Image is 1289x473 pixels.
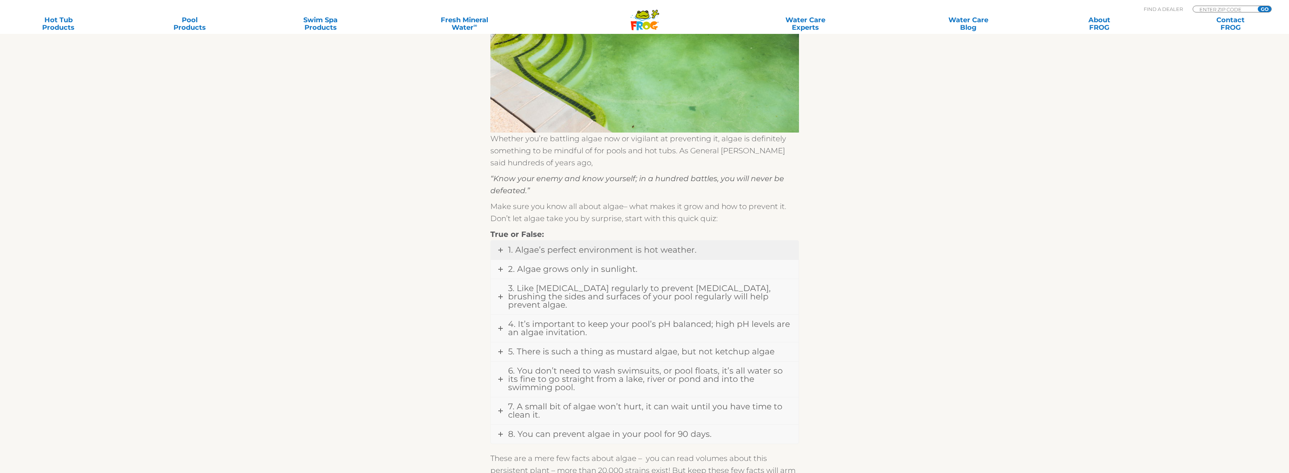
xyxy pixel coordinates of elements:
[491,397,799,424] a: 7. A small bit of algae won’t hurt, it can wait until you have time to clean it.
[508,245,697,255] span: 1. Algae’s perfect environment is hot weather.
[508,366,783,392] span: 6. You don’t need to wash swimsuits, or pool floats, it’s all water so its fine to go straight fr...
[1179,16,1281,31] a: ContactFROG
[1258,6,1271,12] input: GO
[508,264,638,274] span: 2. Algae grows only in sunlight.
[473,22,477,28] sup: ∞
[1144,6,1183,12] p: Find A Dealer
[138,16,240,31] a: PoolProducts
[1199,6,1249,12] input: Zip Code Form
[508,429,712,439] span: 8. You can prevent algae in your pool for 90 days.
[508,283,771,310] span: 3. Like [MEDICAL_DATA] regularly to prevent [MEDICAL_DATA], brushing the sides and surfaces of yo...
[508,346,775,357] span: 5. There is such a thing as mustard algae, but not ketchup algae
[918,16,1020,31] a: Water CareBlog
[491,260,799,279] a: 2. Algae grows only in sunlight.
[269,16,371,31] a: Swim SpaProducts
[491,315,799,342] a: 4. It’s important to keep your pool’s pH balanced; high pH levels are an algae invitation.
[508,319,790,337] span: 4. It’s important to keep your pool’s pH balanced; high pH levels are an algae invitation.
[491,279,799,314] a: 3. Like [MEDICAL_DATA] regularly to prevent [MEDICAL_DATA], brushing the sides and surfaces of yo...
[8,16,110,31] a: Hot TubProducts
[490,133,799,169] p: Whether you’re battling algae now or vigilant at preventing it, algae is definitely something to ...
[490,200,799,224] p: Make sure you know all about algae– what makes it grow and how to prevent it. Don’t let algae tak...
[491,342,799,361] a: 5. There is such a thing as mustard algae, but not ketchup algae
[401,16,528,31] a: Fresh MineralWater∞
[491,425,799,444] a: 8. You can prevent algae in your pool for 90 days.
[490,230,544,239] strong: True or False:
[508,401,782,420] span: 7. A small bit of algae won’t hurt, it can wait until you have time to clean it.
[491,241,799,259] a: 1. Algae’s perfect environment is hot weather.
[491,362,799,397] a: 6. You don’t need to wash swimsuits, or pool floats, it’s all water so its fine to go straight fr...
[490,174,784,195] em: “Know your enemy and know yourself; in a hundred battles, you will never be defeated.”
[1049,16,1151,31] a: AboutFROG
[723,16,888,31] a: Water CareExperts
